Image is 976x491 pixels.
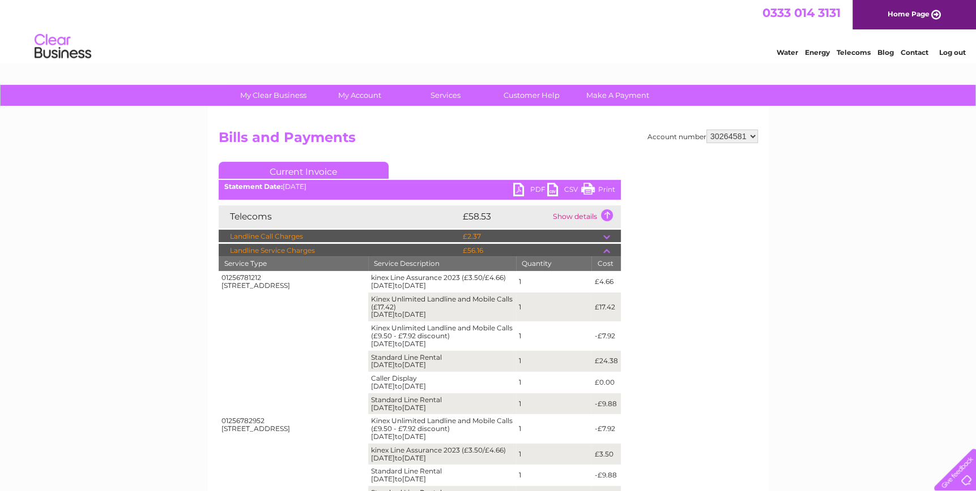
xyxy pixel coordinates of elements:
[485,85,578,106] a: Customer Help
[221,274,365,290] div: 01256781212 [STREET_ADDRESS]
[591,256,620,271] th: Cost
[591,464,620,486] td: -£9.88
[219,230,460,243] td: Landline Call Charges
[399,85,492,106] a: Services
[591,393,620,415] td: -£9.88
[368,351,516,372] td: Standard Line Rental [DATE] [DATE]
[368,393,516,415] td: Standard Line Rental [DATE] [DATE]
[368,292,516,321] td: Kinex Unlimited Landline and Mobile Calls (£17.42) [DATE] [DATE]
[219,183,621,191] div: [DATE]
[219,130,758,151] h2: Bills and Payments
[460,205,550,228] td: £58.53
[368,321,516,350] td: Kinex Unlimited Landline and Mobile Calls (£9.50 - £7.92 discount) [DATE] [DATE]
[224,182,283,191] b: Statement Date:
[460,230,603,243] td: £2.37
[591,372,620,393] td: £0.00
[34,29,92,64] img: logo.png
[591,443,620,465] td: £3.50
[877,48,894,57] a: Blog
[516,393,591,415] td: 1
[516,271,591,292] td: 1
[647,130,758,143] div: Account number
[571,85,664,106] a: Make A Payment
[591,321,620,350] td: -£7.92
[901,48,928,57] a: Contact
[837,48,871,57] a: Telecoms
[395,382,402,390] span: to
[395,432,402,441] span: to
[395,403,402,412] span: to
[460,244,603,257] td: £56.16
[547,183,581,199] a: CSV
[550,205,621,228] td: Show details
[395,454,402,462] span: to
[516,321,591,350] td: 1
[516,292,591,321] td: 1
[516,464,591,486] td: 1
[513,183,547,199] a: PDF
[516,414,591,443] td: 1
[516,372,591,393] td: 1
[395,360,402,369] span: to
[777,48,798,57] a: Water
[591,271,620,292] td: £4.66
[219,244,460,257] td: Landline Service Charges
[368,414,516,443] td: Kinex Unlimited Landline and Mobile Calls (£9.50 - £7.92 discount) [DATE] [DATE]
[368,464,516,486] td: Standard Line Rental [DATE] [DATE]
[395,281,402,290] span: to
[395,339,402,348] span: to
[939,48,965,57] a: Log out
[395,475,402,483] span: to
[368,256,516,271] th: Service Description
[219,256,368,271] th: Service Type
[368,271,516,292] td: kinex Line Assurance 2023 (£3.50/£4.66) [DATE] [DATE]
[395,310,402,318] span: to
[516,351,591,372] td: 1
[219,162,389,179] a: Current Invoice
[516,256,591,271] th: Quantity
[591,414,620,443] td: -£7.92
[581,183,615,199] a: Print
[227,85,320,106] a: My Clear Business
[368,372,516,393] td: Caller Display [DATE] [DATE]
[221,6,756,55] div: Clear Business is a trading name of Verastar Limited (registered in [GEOGRAPHIC_DATA] No. 3667643...
[313,85,406,106] a: My Account
[805,48,830,57] a: Energy
[762,6,841,20] a: 0333 014 3131
[516,443,591,465] td: 1
[219,205,460,228] td: Telecoms
[591,351,620,372] td: £24.38
[591,292,620,321] td: £17.42
[221,417,365,433] div: 01256782952 [STREET_ADDRESS]
[368,443,516,465] td: kinex Line Assurance 2023 (£3.50/£4.66) [DATE] [DATE]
